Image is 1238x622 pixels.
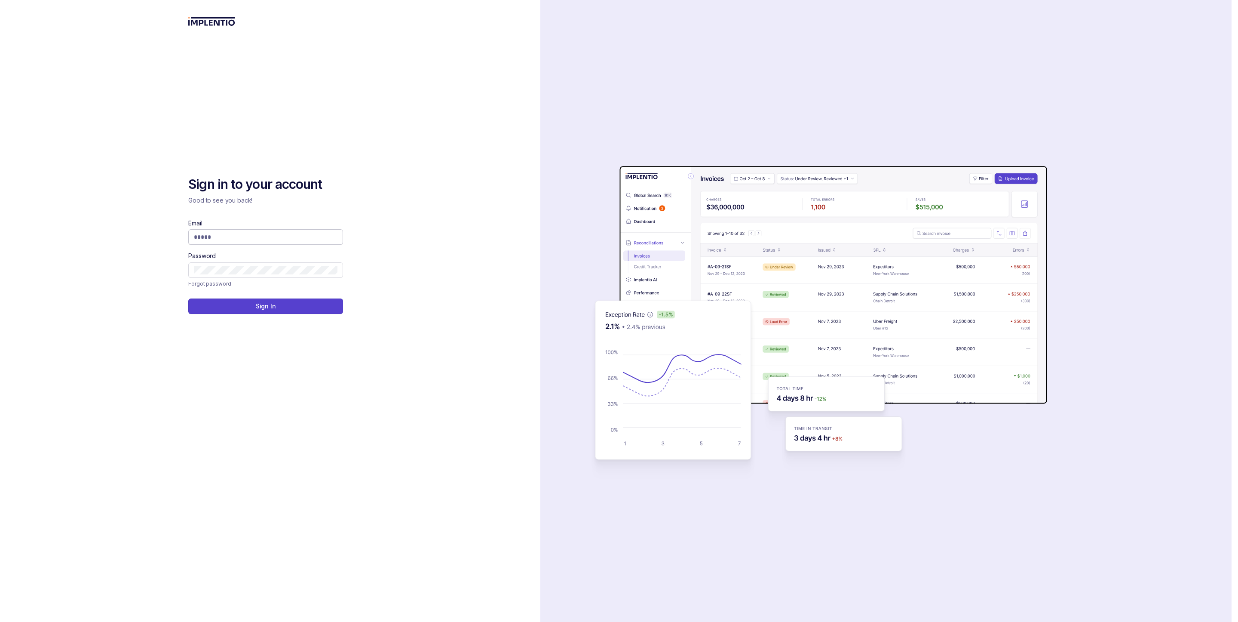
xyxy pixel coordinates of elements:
p: Good to see you back! [188,196,343,205]
img: signin-background.svg [564,139,1050,483]
h2: Sign in to your account [188,176,343,193]
button: Sign In [188,299,343,314]
img: logo [188,17,235,26]
p: Forgot password [188,280,231,288]
label: Password [188,252,216,260]
a: Link Forgot password [188,280,231,288]
p: Sign In [256,302,276,311]
label: Email [188,219,202,228]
